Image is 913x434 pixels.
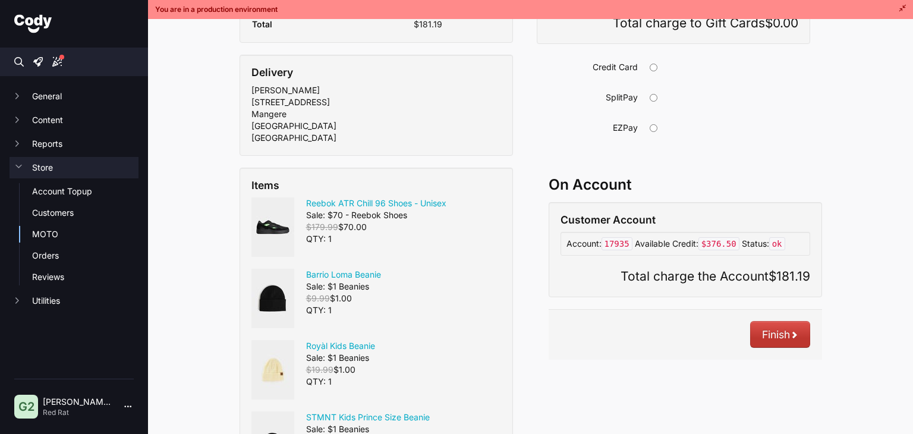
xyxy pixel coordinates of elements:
[306,293,330,303] span: $9.99
[32,207,138,219] a: Customers
[364,18,501,31] td: $181.19
[306,269,381,279] a: Barrio Loma Beanie
[769,237,785,250] code: ok
[251,269,294,328] img: barrio-loma-beanie-black-front-59457.jpg
[251,197,294,257] img: reebok-atr-chill-96-shoes-unisex-night-blacksolar-limegrey-front-58877.jpg
[155,5,278,14] span: You are in a production environment
[306,198,446,208] a: Reebok ATR Chill 96 Shoes - Unisex
[306,364,333,375] span: $19.99
[10,157,138,178] button: Store
[750,321,810,348] button: Finish
[306,364,375,376] div: $1.00
[10,133,138,155] button: Reports
[43,408,115,417] p: Red Rat
[251,340,294,400] img: royl-kids-beanie-cream-front-58702.jpg
[306,412,430,422] a: STMNT Kids Prince Size Beanie
[306,281,381,293] div: Sale: $1 Beanies
[32,185,138,197] a: Account Topup
[251,18,364,31] th: Total
[306,221,446,233] div: $70.00
[543,58,638,73] label: Credit Card
[549,14,798,32] p: Total charge to Gift Cards
[306,209,446,221] div: Sale: $70 - Reebok Shoes
[561,232,810,256] div: Account:
[306,233,446,245] div: QTY: 1
[561,214,810,226] h4: Customer Account
[698,237,739,250] code: $376.50
[602,237,632,250] code: 17935
[251,180,501,191] h4: Items
[306,222,338,232] span: $179.99
[769,269,810,284] strong: $181.19
[561,268,810,285] p: Total charge the Account
[742,238,785,249] span: Status:
[306,352,375,364] div: Sale: $1 Beanies
[32,250,138,262] a: Orders
[32,271,138,283] a: Reviews
[43,396,115,408] p: [PERSON_NAME] | 2604
[306,293,381,304] div: $1.00
[32,228,138,240] a: MOTO
[10,109,138,131] button: Content
[10,86,138,107] button: General
[306,304,381,316] div: QTY: 1
[635,238,739,249] span: Available Credit:
[10,290,138,312] button: Utilities
[543,119,638,134] label: EZPay
[543,89,638,103] label: SplitPay
[306,341,375,351] a: Royàl Kids Beanie
[251,67,501,78] h4: Delivery
[765,15,798,30] strong: $0.00
[549,172,822,196] h3: On Account
[306,376,375,388] div: QTY: 1
[251,84,501,144] div: [PERSON_NAME] [STREET_ADDRESS] Mangere [GEOGRAPHIC_DATA] [GEOGRAPHIC_DATA]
